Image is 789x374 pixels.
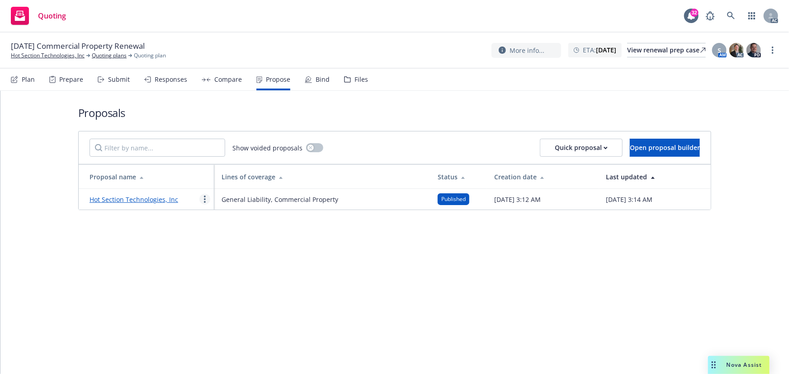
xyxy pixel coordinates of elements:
[727,361,762,369] span: Nova Assist
[155,76,187,83] div: Responses
[701,7,719,25] a: Report a Bug
[108,76,130,83] div: Submit
[708,356,770,374] button: Nova Assist
[729,43,744,57] img: photo
[491,43,561,58] button: More info...
[510,46,544,55] span: More info...
[11,41,145,51] span: [DATE] Commercial Property Renewal
[494,195,541,204] span: [DATE] 3:12 AM
[90,195,178,204] a: Hot Section Technologies, Inc
[630,143,700,152] span: Open proposal builder
[316,76,330,83] div: Bind
[38,12,66,19] span: Quoting
[690,9,699,17] div: 32
[606,195,653,204] span: [DATE] 3:14 AM
[441,195,466,203] span: Published
[22,76,35,83] div: Plan
[222,172,423,182] div: Lines of coverage
[199,194,210,205] a: more
[214,76,242,83] div: Compare
[743,7,761,25] a: Switch app
[59,76,83,83] div: Prepare
[354,76,368,83] div: Files
[746,43,761,57] img: photo
[540,139,623,157] button: Quick proposal
[78,105,711,120] h1: Proposals
[767,45,778,56] a: more
[232,143,302,153] span: Show voided proposals
[134,51,166,60] span: Quoting plan
[583,45,616,55] span: ETA :
[708,356,719,374] div: Drag to move
[627,43,706,57] a: View renewal prep case
[722,7,740,25] a: Search
[438,172,480,182] div: Status
[596,46,616,54] strong: [DATE]
[92,51,127,60] a: Quoting plans
[555,139,608,156] div: Quick proposal
[630,139,700,157] button: Open proposal builder
[90,139,225,157] input: Filter by name...
[222,195,338,204] span: General Liability, Commercial Property
[718,46,721,55] span: S
[90,172,207,182] div: Proposal name
[606,172,704,182] div: Last updated
[266,76,290,83] div: Propose
[7,3,70,28] a: Quoting
[11,51,85,60] a: Hot Section Technologies, Inc
[494,172,591,182] div: Creation date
